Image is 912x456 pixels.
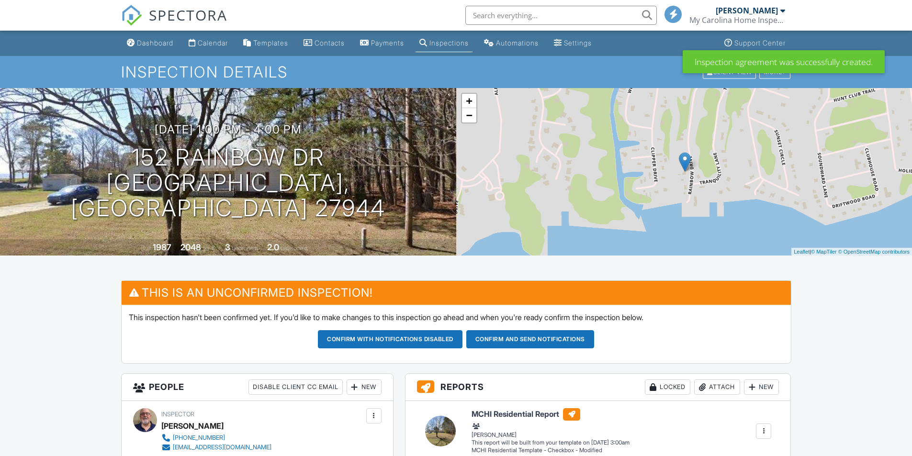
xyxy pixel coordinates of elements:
[744,379,779,395] div: New
[121,13,227,33] a: SPECTORA
[300,34,349,52] a: Contacts
[232,245,258,252] span: bedrooms
[203,245,216,252] span: sq. ft.
[198,39,228,47] div: Calendar
[702,68,758,75] a: Client View
[180,242,201,252] div: 2048
[480,34,542,52] a: Automations (Basic)
[267,242,279,252] div: 2.0
[121,64,791,80] h1: Inspection Details
[161,443,271,452] a: [EMAIL_ADDRESS][DOMAIN_NAME]
[462,94,476,108] a: Zoom in
[462,108,476,122] a: Zoom out
[405,374,791,401] h3: Reports
[716,6,778,15] div: [PERSON_NAME]
[122,374,393,401] h3: People
[791,248,912,256] div: |
[645,379,690,395] div: Locked
[683,50,885,73] div: Inspection agreement was successfully created.
[161,411,194,418] span: Inspector
[153,242,171,252] div: 1987
[185,34,232,52] a: Calendar
[347,379,382,395] div: New
[734,39,786,47] div: Support Center
[465,6,657,25] input: Search everything...
[472,408,630,421] h6: MCHI Residential Report
[472,439,630,446] div: This report will be built from your template on [DATE] 3:00am
[356,34,408,52] a: Payments
[173,434,225,442] div: [PHONE_NUMBER]
[121,5,142,26] img: The Best Home Inspection Software - Spectora
[759,66,790,78] div: More
[253,39,288,47] div: Templates
[416,34,473,52] a: Inspections
[15,145,441,221] h1: 152 Rainbow Dr [GEOGRAPHIC_DATA], [GEOGRAPHIC_DATA] 27944
[161,433,271,443] a: [PHONE_NUMBER]
[161,419,224,433] div: [PERSON_NAME]
[137,39,173,47] div: Dashboard
[496,39,539,47] div: Automations
[371,39,404,47] div: Payments
[721,34,789,52] a: Support Center
[838,249,910,255] a: © OpenStreetMap contributors
[225,242,230,252] div: 3
[689,15,785,25] div: My Carolina Home Inspection
[281,245,308,252] span: bathrooms
[122,281,791,304] h3: This is an Unconfirmed Inspection!
[472,422,630,439] div: [PERSON_NAME]
[318,330,462,348] button: Confirm with notifications disabled
[149,5,227,25] span: SPECTORA
[429,39,469,47] div: Inspections
[155,123,302,136] h3: [DATE] 1:00 pm - 4:00 pm
[248,379,343,395] div: Disable Client CC Email
[694,379,740,395] div: Attach
[315,39,345,47] div: Contacts
[129,312,784,323] p: This inspection hasn't been confirmed yet. If you'd like to make changes to this inspection go ah...
[794,249,810,255] a: Leaflet
[173,444,271,451] div: [EMAIL_ADDRESS][DOMAIN_NAME]
[239,34,292,52] a: Templates
[811,249,837,255] a: © MapTiler
[141,245,151,252] span: Built
[550,34,596,52] a: Settings
[564,39,592,47] div: Settings
[123,34,177,52] a: Dashboard
[703,66,756,78] div: Client View
[466,330,594,348] button: Confirm and send notifications
[472,446,630,455] div: MCHI Residential Template - Checkbox - Modified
